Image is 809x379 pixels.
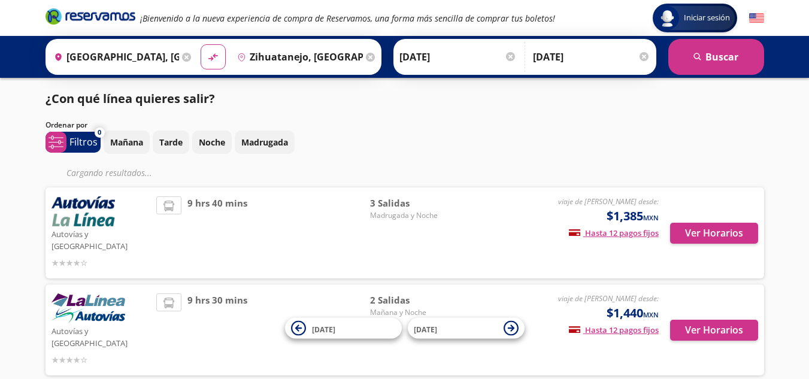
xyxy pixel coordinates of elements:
[153,131,189,154] button: Tarde
[679,12,735,24] span: Iniciar sesión
[668,39,764,75] button: Buscar
[159,136,183,148] p: Tarde
[104,131,150,154] button: Mañana
[370,196,454,210] span: 3 Salidas
[569,325,659,335] span: Hasta 12 pagos fijos
[370,307,454,318] span: Mañana y Noche
[607,304,659,322] span: $1,440
[46,120,87,131] p: Ordenar por
[232,42,363,72] input: Buscar Destino
[749,11,764,26] button: English
[110,136,143,148] p: Mañana
[235,131,295,154] button: Madrugada
[285,318,402,339] button: [DATE]
[670,320,758,341] button: Ver Horarios
[51,196,115,226] img: Autovías y La Línea
[46,90,215,108] p: ¿Con qué línea quieres salir?
[192,131,232,154] button: Noche
[643,310,659,319] small: MXN
[643,213,659,222] small: MXN
[46,132,101,153] button: 0Filtros
[51,293,125,323] img: Autovías y La Línea
[241,136,288,148] p: Madrugada
[414,324,437,334] span: [DATE]
[670,223,758,244] button: Ver Horarios
[370,293,454,307] span: 2 Salidas
[408,318,525,339] button: [DATE]
[51,226,151,252] p: Autovías y [GEOGRAPHIC_DATA]
[199,136,225,148] p: Noche
[370,210,454,221] span: Madrugada y Noche
[558,196,659,207] em: viaje de [PERSON_NAME] desde:
[51,323,151,349] p: Autovías y [GEOGRAPHIC_DATA]
[98,128,101,138] span: 0
[187,196,247,269] span: 9 hrs 40 mins
[140,13,555,24] em: ¡Bienvenido a la nueva experiencia de compra de Reservamos, una forma más sencilla de comprar tus...
[607,207,659,225] span: $1,385
[558,293,659,304] em: viaje de [PERSON_NAME] desde:
[187,293,247,366] span: 9 hrs 30 mins
[69,135,98,149] p: Filtros
[49,42,180,72] input: Buscar Origen
[66,167,152,178] em: Cargando resultados ...
[46,7,135,25] i: Brand Logo
[312,324,335,334] span: [DATE]
[46,7,135,29] a: Brand Logo
[569,228,659,238] span: Hasta 12 pagos fijos
[533,42,650,72] input: Opcional
[399,42,517,72] input: Elegir Fecha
